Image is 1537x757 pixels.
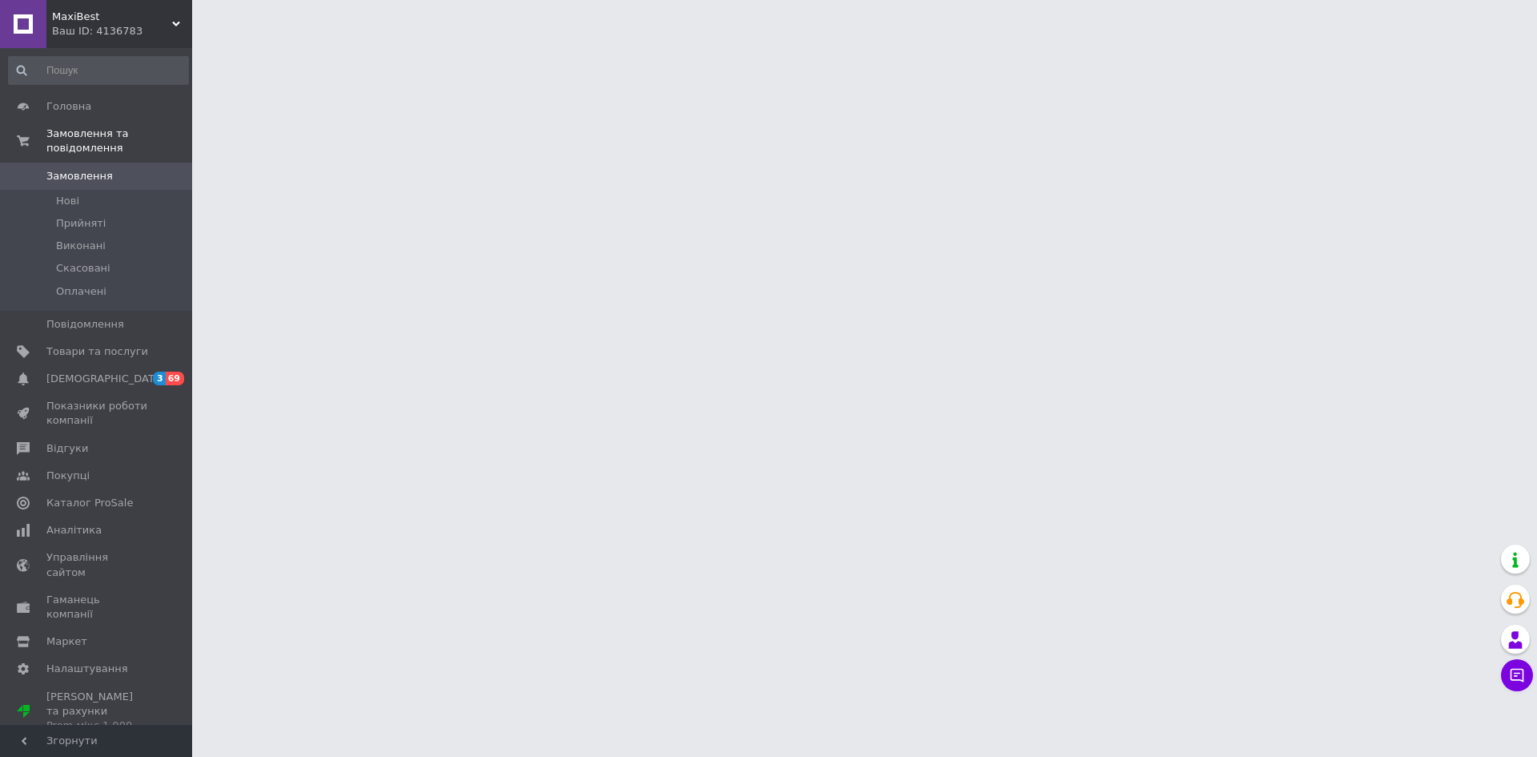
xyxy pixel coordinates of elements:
[153,372,166,385] span: 3
[46,634,87,649] span: Маркет
[52,24,192,38] div: Ваш ID: 4136783
[46,690,148,734] span: [PERSON_NAME] та рахунки
[56,239,106,253] span: Виконані
[46,127,192,155] span: Замовлення та повідомлення
[46,496,133,510] span: Каталог ProSale
[46,169,113,183] span: Замовлення
[46,441,88,456] span: Відгуки
[46,344,148,359] span: Товари та послуги
[8,56,189,85] input: Пошук
[46,399,148,428] span: Показники роботи компанії
[46,719,148,733] div: Prom мікс 1 000
[46,523,102,538] span: Аналітика
[56,284,106,299] span: Оплачені
[46,317,124,332] span: Повідомлення
[56,216,106,231] span: Прийняті
[46,593,148,622] span: Гаманець компанії
[46,550,148,579] span: Управління сайтом
[46,99,91,114] span: Головна
[52,10,172,24] span: MaxiBest
[46,372,165,386] span: [DEMOGRAPHIC_DATA]
[46,662,128,676] span: Налаштування
[1501,659,1533,691] button: Чат з покупцем
[46,469,90,483] span: Покупці
[56,194,79,208] span: Нові
[166,372,184,385] span: 69
[56,261,110,276] span: Скасовані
